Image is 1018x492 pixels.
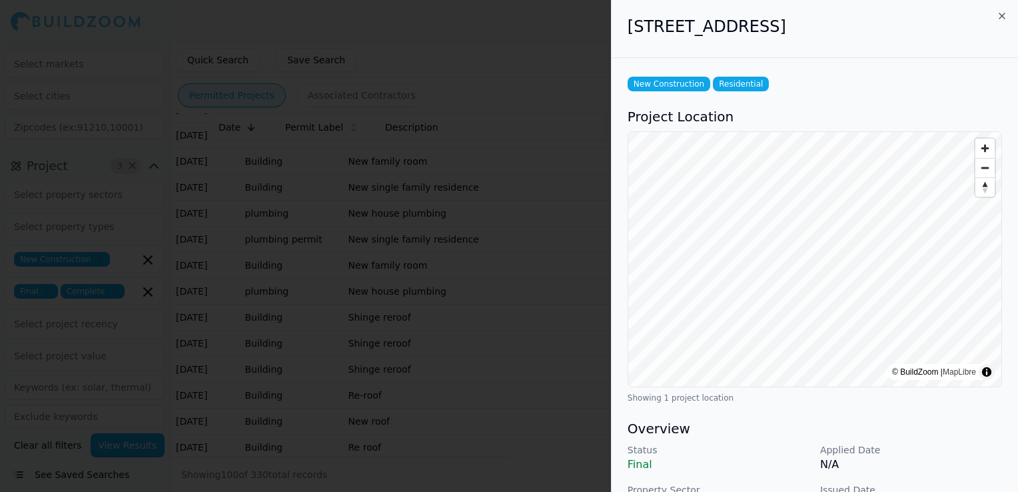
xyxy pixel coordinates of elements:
p: Final [628,457,809,473]
div: © BuildZoom | [892,365,976,379]
p: Status [628,443,809,457]
div: Showing 1 project location [628,393,1002,403]
span: Residential [713,77,769,91]
p: Applied Date [820,443,1002,457]
button: Zoom in [975,139,995,158]
h3: Overview [628,419,1002,438]
canvas: Map [628,132,1002,387]
button: Reset bearing to north [975,177,995,197]
summary: Toggle attribution [979,364,995,380]
a: MapLibre [943,367,976,377]
p: N/A [820,457,1002,473]
button: Zoom out [975,158,995,177]
h3: Project Location [628,107,1002,126]
h2: [STREET_ADDRESS] [628,16,1002,37]
span: New Construction [628,77,710,91]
